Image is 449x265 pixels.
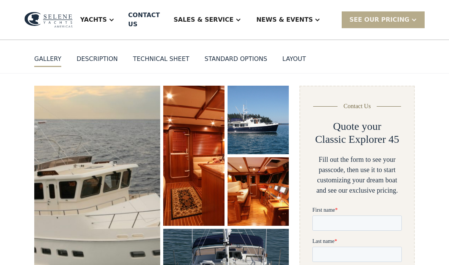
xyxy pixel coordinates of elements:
div: Sales & Service [174,15,233,24]
h2: Classic Explorer 45 [315,133,399,146]
a: layout [282,54,306,67]
div: Yachts [73,5,122,35]
img: logo [24,12,73,27]
div: DESCRIPTION [76,54,118,64]
div: News & EVENTS [256,15,313,24]
div: layout [282,54,306,64]
div: Technical sheet [133,54,189,64]
h2: Quote your [333,120,381,133]
a: Technical sheet [133,54,189,67]
img: 45 foot motor yacht [228,157,289,226]
div: News & EVENTS [249,5,328,35]
img: 45 foot motor yacht [163,86,224,226]
div: Sales & Service [166,5,248,35]
div: Contact US [128,11,160,29]
a: open lightbox [228,86,289,154]
div: standard options [205,54,267,64]
a: GALLERY [34,54,61,67]
a: DESCRIPTION [76,54,118,67]
a: standard options [205,54,267,67]
div: GALLERY [34,54,61,64]
div: SEE Our Pricing [342,11,425,28]
div: SEE Our Pricing [349,15,409,24]
div: Fill out the form to see your passcode, then use it to start customizing your dream boat and see ... [312,155,402,196]
a: open lightbox [163,86,224,226]
a: open lightbox [228,157,289,226]
img: 45 foot motor yacht [228,86,289,154]
div: Yachts [80,15,107,24]
div: Contact Us [344,102,371,111]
